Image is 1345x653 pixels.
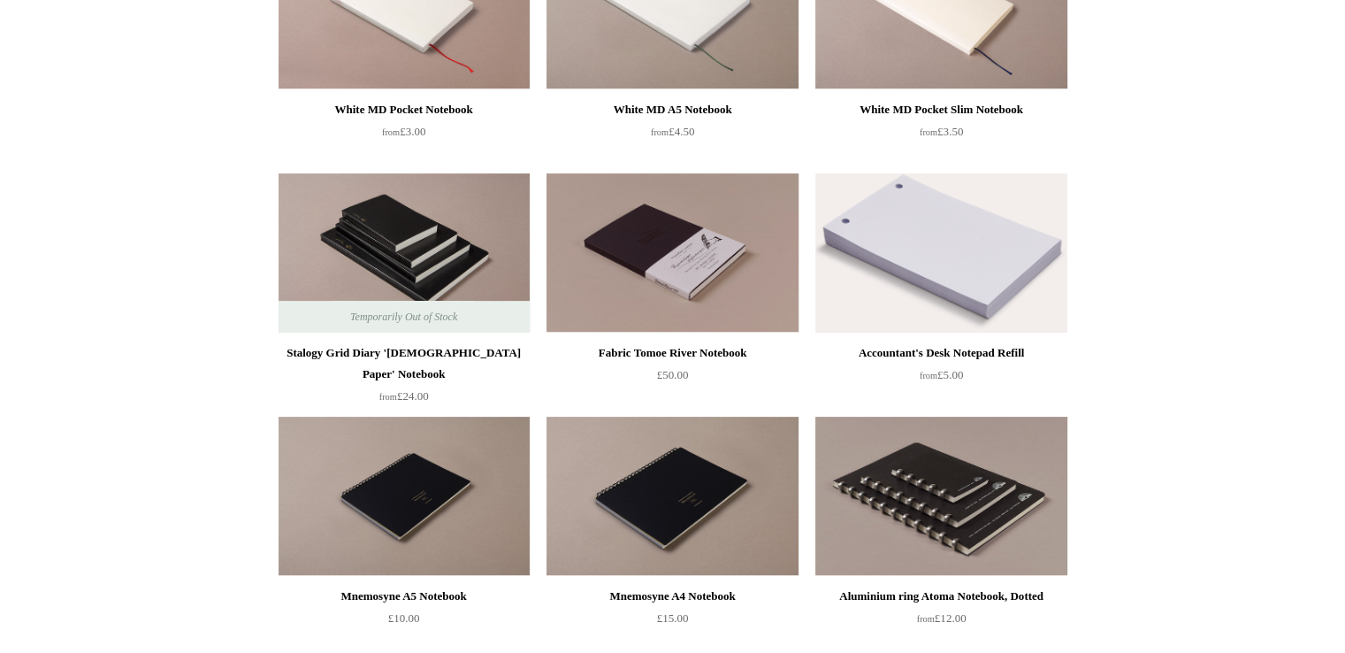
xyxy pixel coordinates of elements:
[279,417,530,576] a: Mnemosyne A5 Notebook Mnemosyne A5 Notebook
[657,368,689,381] span: £50.00
[551,99,793,120] div: White MD A5 Notebook
[920,125,963,138] span: £3.50
[657,611,689,625] span: £15.00
[332,301,475,333] span: Temporarily Out of Stock
[651,127,669,137] span: from
[379,389,429,403] span: £24.00
[815,417,1066,576] a: Aluminium ring Atoma Notebook, Dotted Aluminium ring Atoma Notebook, Dotted
[279,173,530,333] a: Stalogy Grid Diary 'Bible Paper' Notebook Stalogy Grid Diary 'Bible Paper' Notebook Temporarily O...
[651,125,694,138] span: £4.50
[382,125,425,138] span: £3.00
[920,127,937,137] span: from
[815,417,1066,576] img: Aluminium ring Atoma Notebook, Dotted
[388,611,420,625] span: £10.00
[283,342,525,385] div: Stalogy Grid Diary '[DEMOGRAPHIC_DATA] Paper' Notebook
[546,342,798,415] a: Fabric Tomoe River Notebook £50.00
[279,417,530,576] img: Mnemosyne A5 Notebook
[546,417,798,576] img: Mnemosyne A4 Notebook
[920,368,963,381] span: £5.00
[283,586,525,607] div: Mnemosyne A5 Notebook
[815,99,1066,172] a: White MD Pocket Slim Notebook from£3.50
[815,342,1066,415] a: Accountant's Desk Notepad Refill from£5.00
[279,173,530,333] img: Stalogy Grid Diary 'Bible Paper' Notebook
[382,127,400,137] span: from
[920,371,937,380] span: from
[820,99,1062,120] div: White MD Pocket Slim Notebook
[546,99,798,172] a: White MD A5 Notebook from£4.50
[551,586,793,607] div: Mnemosyne A4 Notebook
[546,173,798,333] a: Fabric Tomoe River Notebook Fabric Tomoe River Notebook
[279,99,530,172] a: White MD Pocket Notebook from£3.00
[820,342,1062,364] div: Accountant's Desk Notepad Refill
[917,614,935,624] span: from
[815,173,1066,333] img: Accountant's Desk Notepad Refill
[283,99,525,120] div: White MD Pocket Notebook
[917,611,967,625] span: £12.00
[546,173,798,333] img: Fabric Tomoe River Notebook
[820,586,1062,607] div: Aluminium ring Atoma Notebook, Dotted
[279,342,530,415] a: Stalogy Grid Diary '[DEMOGRAPHIC_DATA] Paper' Notebook from£24.00
[379,392,397,402] span: from
[546,417,798,576] a: Mnemosyne A4 Notebook Mnemosyne A4 Notebook
[551,342,793,364] div: Fabric Tomoe River Notebook
[815,173,1066,333] a: Accountant's Desk Notepad Refill Accountant's Desk Notepad Refill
